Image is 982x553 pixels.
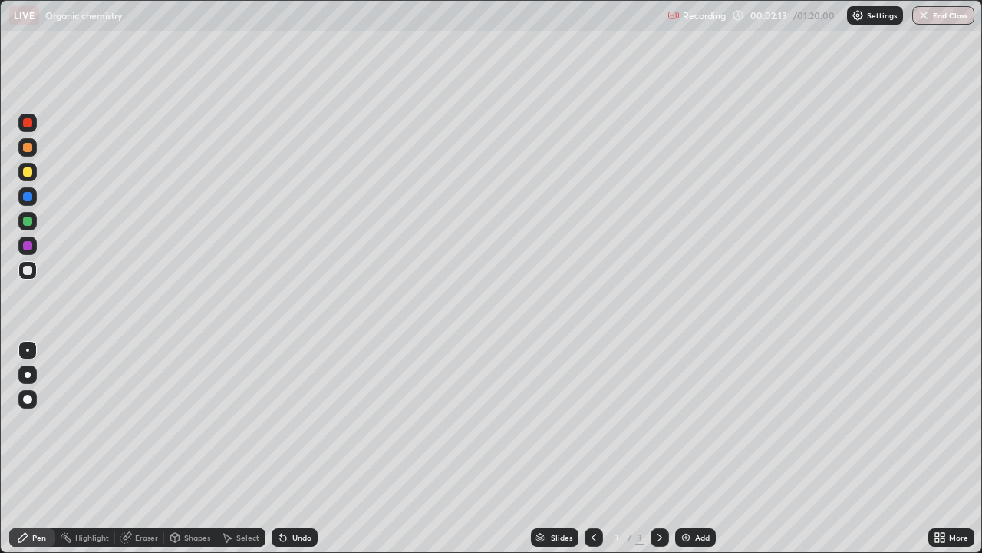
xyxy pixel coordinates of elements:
div: 3 [609,533,624,542]
button: End Class [912,6,974,25]
div: Slides [551,534,572,541]
div: More [949,534,968,541]
div: Pen [32,534,46,541]
div: / [628,533,632,542]
p: Organic chemistry [45,9,122,22]
div: 3 [635,531,644,545]
img: add-slide-button [680,531,692,544]
div: Highlight [75,534,109,541]
div: Eraser [135,534,158,541]
div: Select [236,534,259,541]
img: recording.375f2c34.svg [667,9,680,22]
p: Settings [867,12,897,19]
p: LIVE [14,9,35,22]
div: Add [695,534,710,541]
img: end-class-cross [918,9,930,22]
img: class-settings-icons [852,9,864,22]
div: Shapes [184,534,210,541]
p: Recording [683,10,726,22]
div: Undo [292,534,311,541]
